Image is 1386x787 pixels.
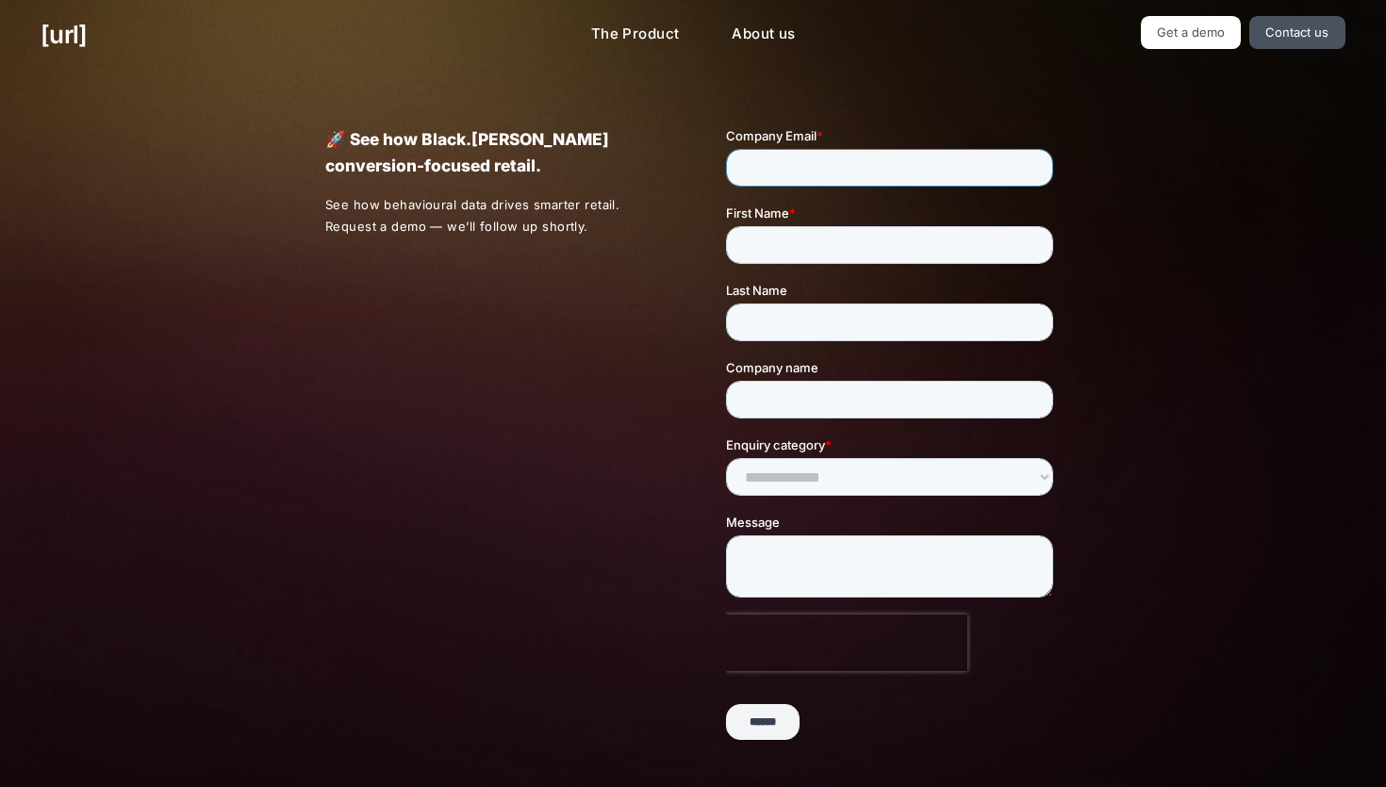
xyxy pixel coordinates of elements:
[1249,16,1345,49] a: Contact us
[325,194,661,238] p: See how behavioural data drives smarter retail. Request a demo — we’ll follow up shortly.
[726,126,1061,756] iframe: Form 1
[325,126,660,179] p: 🚀 See how Black.[PERSON_NAME] conversion-focused retail.
[717,16,810,53] a: About us
[41,16,87,53] a: [URL]
[1141,16,1242,49] a: Get a demo
[576,16,695,53] a: The Product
